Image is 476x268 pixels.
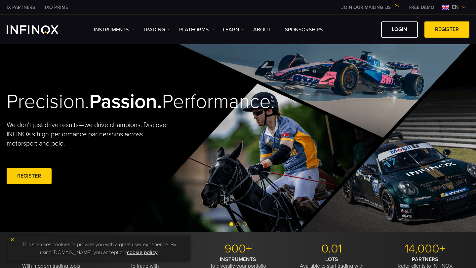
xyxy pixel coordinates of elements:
a: REGISTER [7,168,52,184]
p: 0.01 [287,242,376,256]
p: MT4/5 [7,242,95,256]
a: INFINOX MENU [404,4,439,11]
img: yellow close icon [10,237,15,242]
p: 900+ [194,242,282,256]
strong: Passion. [89,90,162,114]
strong: LOTS [325,256,338,263]
a: ABOUT [253,26,277,34]
a: Learn [223,26,245,34]
p: 14,000+ [381,242,469,256]
a: TRADING [143,26,171,34]
a: cookie policy [127,249,158,256]
h2: Precision. Performance. [7,90,215,114]
a: INFINOX [2,4,40,11]
span: Go to slide 2 [236,222,240,226]
a: PLATFORMS [179,26,215,34]
a: JOIN OUR MAILING LIST [337,5,404,10]
p: This site uses cookies to provide you with a great user experience. By using [DOMAIN_NAME], you a... [12,239,187,258]
span: Go to slide 1 [229,222,233,226]
a: INFINOX [40,4,73,11]
strong: PARTNERS [412,256,438,263]
a: REGISTER [424,21,469,38]
span: Go to slide 3 [243,222,247,226]
span: en [449,3,461,11]
a: Instruments [94,26,135,34]
a: INFINOX Logo [7,25,74,34]
strong: INSTRUMENTS [220,256,256,263]
a: SPONSORSHIPS [285,26,323,34]
a: LOGIN [381,21,418,38]
p: We don't just drive results—we drive champions. Discover INFINOX’s high-performance partnerships ... [7,120,173,148]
